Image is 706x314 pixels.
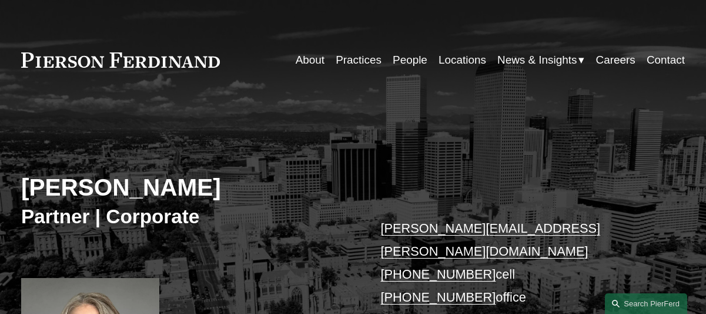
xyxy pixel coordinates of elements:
a: [PHONE_NUMBER] [381,267,496,282]
a: Careers [596,49,635,71]
a: About [296,49,324,71]
h2: [PERSON_NAME] [21,173,353,202]
h3: Partner | Corporate [21,204,353,229]
a: Locations [439,49,486,71]
span: News & Insights [497,50,577,70]
a: People [393,49,427,71]
a: [PHONE_NUMBER] [381,290,496,305]
a: Contact [647,49,685,71]
a: folder dropdown [497,49,584,71]
a: Practices [336,49,382,71]
a: Search this site [605,293,687,314]
a: [PERSON_NAME][EMAIL_ADDRESS][PERSON_NAME][DOMAIN_NAME] [381,221,600,259]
